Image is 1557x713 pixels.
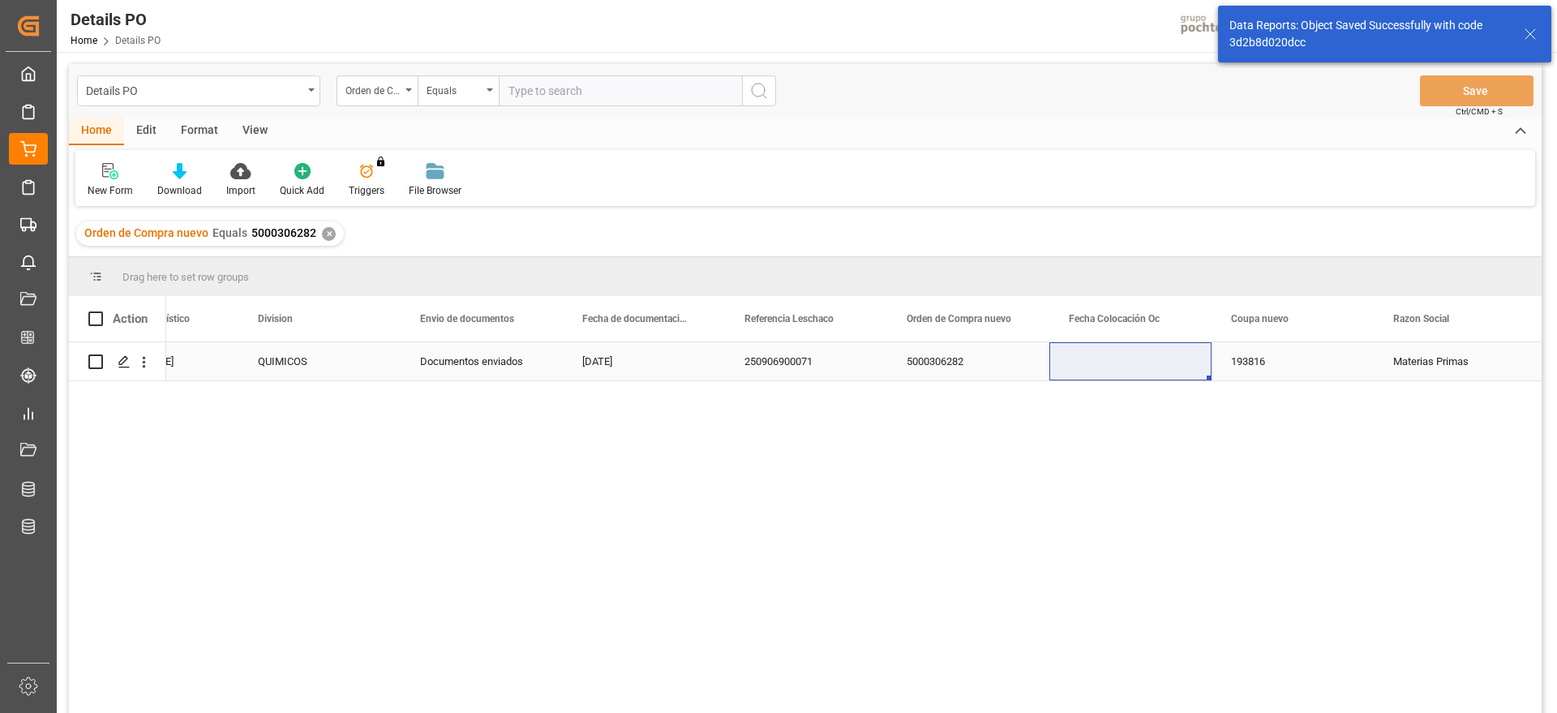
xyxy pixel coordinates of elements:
[124,118,169,145] div: Edit
[1231,313,1289,324] span: Coupa nuevo
[258,313,293,324] span: Division
[212,226,247,239] span: Equals
[84,226,208,239] span: Orden de Compra nuevo
[1456,105,1503,118] span: Ctrl/CMD + S
[1069,313,1160,324] span: Fecha Colocación Oc
[1393,343,1516,380] div: Materias Primas
[71,7,161,32] div: Details PO
[418,75,499,106] button: open menu
[258,343,381,380] div: QUIMICOS
[77,75,320,106] button: open menu
[907,313,1011,324] span: Orden de Compra nuevo
[420,313,514,324] span: Envio de documentos
[322,227,336,241] div: ✕
[401,342,563,380] div: Documentos enviados
[251,226,316,239] span: 5000306282
[1393,313,1449,324] span: Razon Social
[230,118,280,145] div: View
[887,342,1049,380] div: 5000306282
[169,118,230,145] div: Format
[1420,75,1533,106] button: Save
[88,183,133,198] div: New Form
[337,75,418,106] button: open menu
[122,271,249,283] span: Drag here to set row groups
[499,75,742,106] input: Type to search
[744,313,834,324] span: Referencia Leschaco
[582,313,691,324] span: Fecha de documentación requerida
[427,79,482,98] div: Equals
[563,342,725,380] div: [DATE]
[1175,12,1255,41] img: pochtecaImg.jpg_1689854062.jpg
[113,311,148,326] div: Action
[742,75,776,106] button: search button
[86,79,302,100] div: Details PO
[345,79,401,98] div: Orden de Compra nuevo
[1229,17,1508,51] div: Data Reports: Object Saved Successfully with code 3d2b8d020dcc
[226,183,255,198] div: Import
[69,342,166,381] div: Press SPACE to select this row.
[69,118,124,145] div: Home
[1212,342,1374,380] div: 193816
[280,183,324,198] div: Quick Add
[71,35,97,46] a: Home
[409,183,461,198] div: File Browser
[725,342,887,380] div: 250906900071
[157,183,202,198] div: Download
